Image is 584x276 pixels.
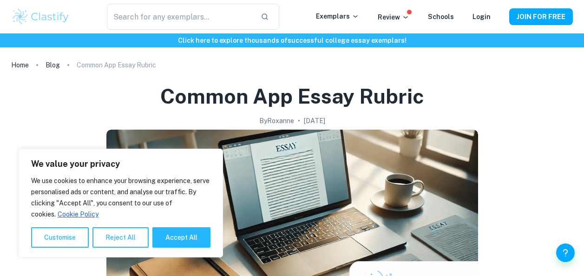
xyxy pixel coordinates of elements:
[2,35,582,46] h6: Click here to explore thousands of successful college essay exemplars !
[472,13,491,20] a: Login
[152,227,210,248] button: Accept All
[77,60,156,70] p: Common App Essay Rubric
[31,227,89,248] button: Customise
[31,158,210,170] p: We value your privacy
[316,11,359,21] p: Exemplars
[92,227,149,248] button: Reject All
[31,175,210,220] p: We use cookies to enhance your browsing experience, serve personalised ads or content, and analys...
[298,116,300,126] p: •
[304,116,325,126] h2: [DATE]
[57,210,99,218] a: Cookie Policy
[378,12,409,22] p: Review
[160,83,424,110] h1: Common App Essay Rubric
[259,116,294,126] h2: By Roxanne
[107,4,253,30] input: Search for any exemplars...
[556,243,575,262] button: Help and Feedback
[19,149,223,257] div: We value your privacy
[46,59,60,72] a: Blog
[509,8,573,25] button: JOIN FOR FREE
[11,59,29,72] a: Home
[11,7,70,26] img: Clastify logo
[428,13,454,20] a: Schools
